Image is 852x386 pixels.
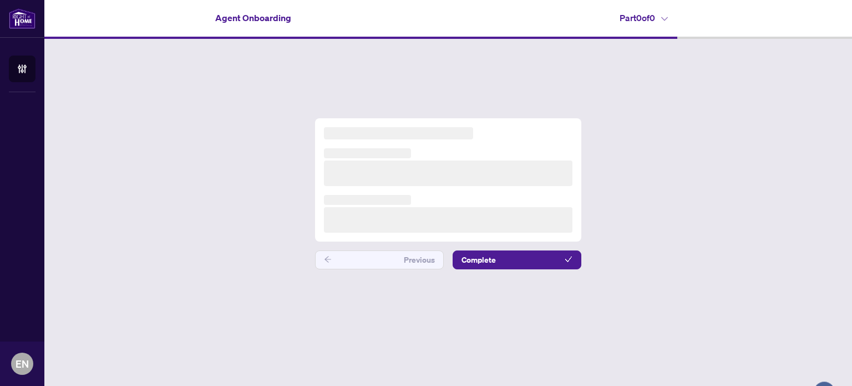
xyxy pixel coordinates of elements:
[565,255,572,263] span: check
[620,11,668,24] h4: Part 0 of 0
[453,250,581,269] button: Complete
[16,356,29,372] span: EN
[461,251,496,269] span: Complete
[315,250,444,269] button: Previous
[808,347,841,380] button: Open asap
[215,11,291,24] h4: Agent Onboarding
[9,8,35,29] img: logo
